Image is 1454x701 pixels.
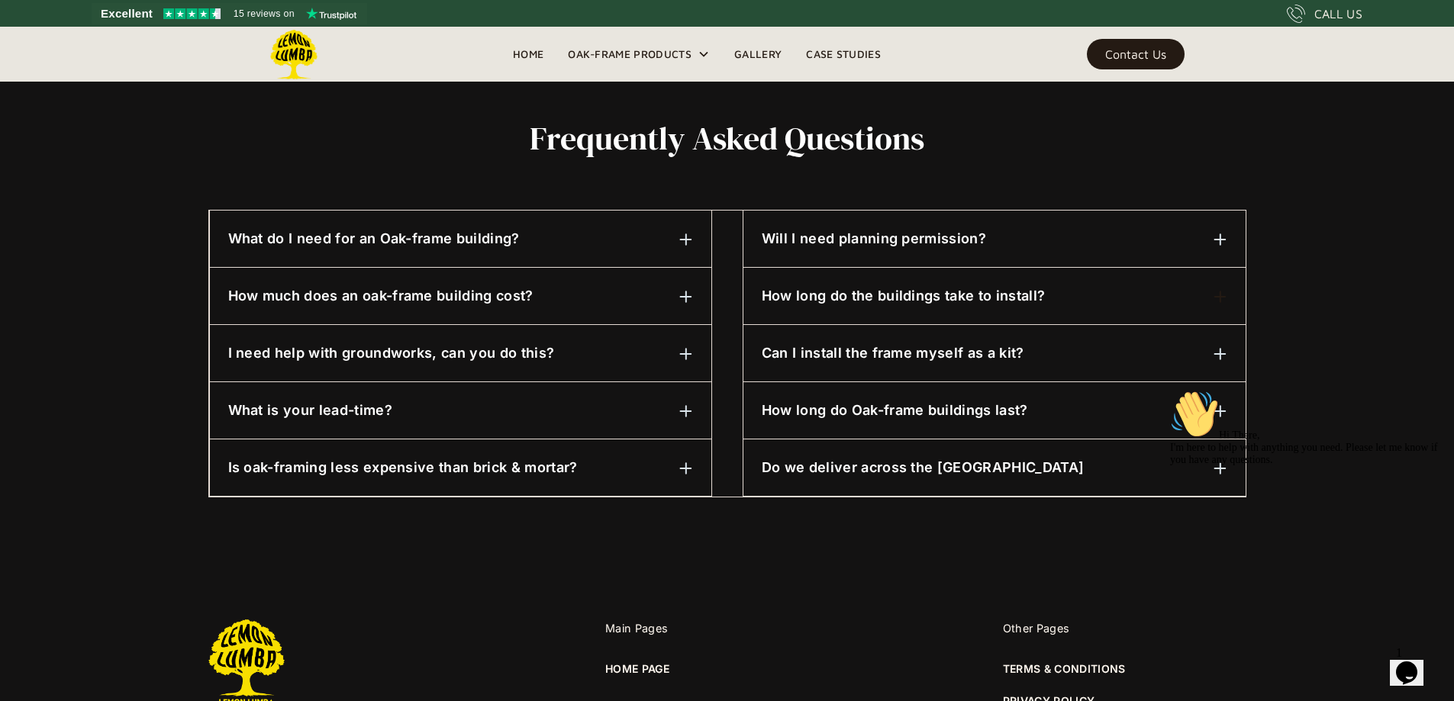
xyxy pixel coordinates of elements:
[1164,384,1439,632] iframe: chat widget
[228,458,578,478] h6: Is oak-framing less expensive than brick & mortar?
[92,3,367,24] a: See Lemon Lumba reviews on Trustpilot
[163,8,221,19] img: Trustpilot 4.5 stars
[306,8,356,20] img: Trustpilot logo
[6,6,55,55] img: :wave:
[605,619,849,638] div: Main Pages
[234,5,295,23] span: 15 reviews on
[228,286,534,306] h6: How much does an oak-frame building cost?
[6,6,281,82] div: 👋Hi There,I'm here to help with anything you need. Please let me know if you have any questions.
[762,343,1024,363] h6: Can I install the frame myself as a kit?
[228,343,555,363] h6: I need help with groundworks, can you do this?
[794,43,893,66] a: Case Studies
[556,27,722,82] div: Oak-Frame Products
[762,229,986,249] h6: Will I need planning permission?
[1087,39,1185,69] a: Contact Us
[762,458,1084,478] h6: Do we deliver across the [GEOGRAPHIC_DATA]
[762,286,1045,306] h6: How long do the buildings take to install?
[1390,640,1439,686] iframe: chat widget
[6,46,274,82] span: Hi There, I'm here to help with anything you need. Please let me know if you have any questions.
[1003,661,1126,677] a: TERMS & CONDITIONS
[568,45,692,63] div: Oak-Frame Products
[228,400,392,420] h6: What is your lead-time?
[1003,619,1246,638] div: Other Pages
[1287,5,1362,23] a: CALL US
[1314,5,1362,23] div: CALL US
[605,661,669,677] a: HOME PAGE
[228,229,520,249] h6: What do I need for an Oak-frame building?
[501,43,556,66] a: Home
[762,400,1028,420] h6: How long do Oak-frame buildings last?
[1105,49,1166,59] div: Contact Us
[722,43,794,66] a: Gallery
[101,5,153,23] span: Excellent
[208,121,1246,156] h2: Frequently asked questions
